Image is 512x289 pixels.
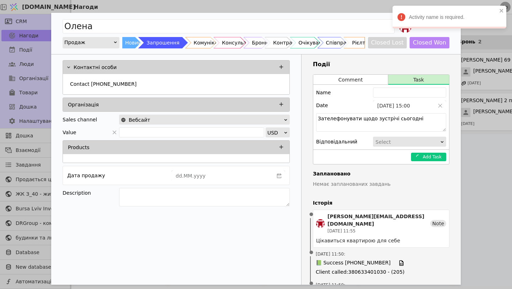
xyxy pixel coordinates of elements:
textarea: Зателефонувати щодо зустрічі сьогодні [316,113,446,132]
svg: close [438,103,443,108]
svg: calender simple [277,173,282,178]
label: Date [316,102,328,109]
span: Вебсайт [129,115,150,125]
div: [PERSON_NAME][EMAIL_ADDRESS][DOMAIN_NAME] [327,213,430,228]
div: Контракт [273,37,298,48]
div: Add Opportunity [51,13,461,285]
div: Activity name is required. [393,6,506,28]
div: Новий [125,37,142,48]
div: Бронь [252,37,268,48]
span: [DATE] 11:50 : [316,282,345,288]
button: Clear [438,103,443,108]
span: • [308,244,315,262]
p: Контактні особи [74,64,117,71]
input: dd.MM.yyyy HH:mm [373,101,434,111]
h4: Історія [313,199,449,207]
div: Дата продажу [67,170,105,180]
div: Очікування [298,37,328,48]
div: Консультація [222,37,257,48]
p: Організація [68,101,99,109]
span: Value [63,127,76,137]
div: Співпраця [326,37,353,48]
img: bo [316,219,325,228]
div: Name [316,88,331,98]
div: Комунікація [194,37,225,48]
p: Products [68,144,89,151]
span: [DATE] 11:50 : [316,251,345,257]
div: Note [430,220,446,227]
span: 📗 Success [PHONE_NUMBER] [316,259,390,267]
div: Запрошення [146,37,179,48]
div: Description [63,188,119,198]
button: Comment [313,75,388,85]
h3: Події [313,60,449,69]
img: online-store.svg [121,117,126,122]
input: dd.MM.yyyy [172,171,273,181]
div: Відповідальний [316,137,357,147]
button: Closed Lost [368,37,407,48]
button: close [499,8,504,14]
div: Select [375,137,439,147]
div: USD [267,128,283,138]
div: Рієлтори [352,37,375,48]
span: • [308,206,315,224]
span: Client called : 380633401030 - (205) [316,268,447,276]
button: Closed Won [410,37,449,48]
h4: Заплановано [313,170,449,178]
div: Sales channel [63,115,97,125]
div: [DATE] 11:55 [327,228,430,234]
button: Add Task [411,153,446,161]
p: Contact [PHONE_NUMBER] [70,80,137,88]
button: Task [388,75,449,85]
p: Немає запланованих завдань [313,180,449,188]
div: Продаж [64,37,113,47]
div: Цікавиться квартирою для себе [316,237,446,245]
